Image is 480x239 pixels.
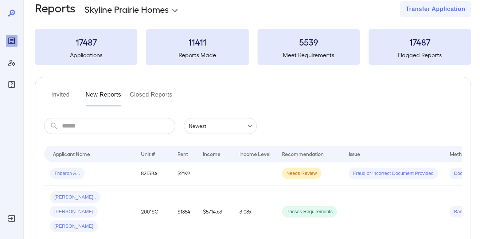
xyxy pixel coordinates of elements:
div: Applicant Name [53,149,90,158]
summary: 17487Applications11411Reports Made5539Meet Requirements17487Flagged Reports [35,29,471,65]
div: Recommendation [282,149,324,158]
td: 8213BA [135,162,172,185]
span: [PERSON_NAME] [50,208,98,215]
div: Issue [349,149,360,158]
div: FAQ [6,79,17,90]
div: Newest [184,118,257,134]
div: Method [450,149,468,158]
div: Manage Users [6,57,17,68]
button: Closed Reports [130,89,173,106]
h3: 5539 [258,36,360,48]
button: New Reports [86,89,121,106]
span: Passes Requirements [282,208,337,215]
p: Skyline Prairie Homes [85,3,169,15]
div: Unit # [141,149,155,158]
h3: 17487 [369,36,471,48]
h5: Applications [35,51,137,59]
td: $1854 [172,185,197,238]
span: Needs Review [282,170,321,177]
button: Invited [44,89,77,106]
button: Transfer Application [400,1,471,17]
div: Income [203,149,221,158]
td: - [234,162,276,185]
div: Log Out [6,213,17,224]
h3: 17487 [35,36,137,48]
span: Thbaron A... [50,170,85,177]
span: [PERSON_NAME] [50,223,98,230]
h5: Meet Requirements [258,51,360,59]
div: Reports [6,35,17,47]
h2: Reports [35,1,75,17]
td: 2001SC [135,185,172,238]
td: $2199 [172,162,197,185]
span: Fraud or Incorrect Document Provided [349,170,438,177]
div: Rent [177,149,189,158]
h5: Reports Made [146,51,249,59]
span: [PERSON_NAME].. [50,194,100,201]
span: Bank Link [450,208,479,215]
td: $5714.63 [197,185,234,238]
div: Income Level [239,149,270,158]
h3: 11411 [146,36,249,48]
h5: Flagged Reports [369,51,471,59]
td: 3.08x [234,185,276,238]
